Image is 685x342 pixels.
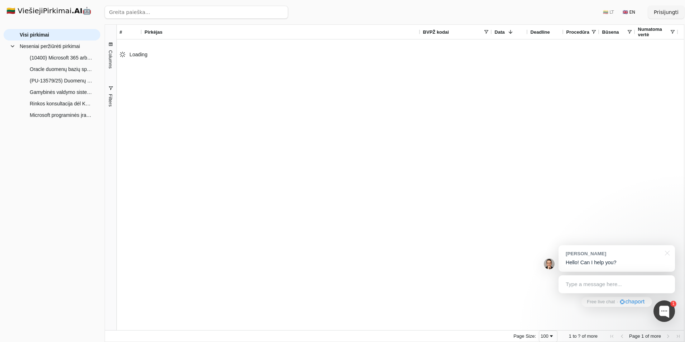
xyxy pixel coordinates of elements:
[108,50,113,68] span: Columns
[105,6,288,19] input: Greita paieška...
[619,333,625,339] div: Previous Page
[675,333,681,339] div: Last Page
[641,333,644,339] span: 1
[513,333,536,339] div: Page Size:
[30,98,93,109] span: Rinkos konsultacija dėl Kontrolės ir praėjimo posto Nr.3, adresu Pravieniškių g. 10, Pravieniškių...
[578,333,580,339] span: ?
[423,29,449,35] span: BVPŽ kodai
[609,333,615,339] div: First Page
[582,333,586,339] span: of
[531,29,550,35] span: Deadline
[539,331,557,342] div: Page Size
[20,41,80,52] span: Neseniai peržiūrėti pirkimai
[645,333,649,339] span: of
[541,333,549,339] div: 100
[30,110,93,120] span: Microsoft programinės įrangos licencijų nuomos pirkimas
[602,29,619,35] span: Būsena
[638,27,670,37] span: Numatoma vertė
[629,333,640,339] span: Page
[665,333,671,339] div: Next Page
[145,29,163,35] span: Pirkėjas
[108,94,113,106] span: Filters
[566,29,589,35] span: Procedūra
[670,301,676,307] div: 1
[30,75,93,86] span: (PU-13579/25) Duomenų centro nuoma (rinkos konsultacija)
[120,29,122,35] span: #
[30,64,93,75] span: Oracle duomenų bazių sprendimo paslaugos
[20,29,49,40] span: Visi pirkimai
[544,258,555,269] img: Jonas
[581,297,652,307] a: Free live chat·
[618,6,640,18] button: 🇬🇧 EN
[617,299,618,305] div: ·
[573,333,577,339] span: to
[30,52,93,63] span: (10400) Microsoft 365 arba lygiaverčių licencijų nuoma
[648,6,684,19] button: Prisijungti
[587,333,598,339] span: more
[569,333,571,339] span: 1
[30,87,93,98] span: Gamybinės valdymo sistemos SCADA diegimo, programinės įrangos palaikymo ir priežiūros paslaugų pi...
[495,29,505,35] span: Data
[566,250,661,257] div: [PERSON_NAME]
[72,6,83,15] strong: .AI
[566,259,668,266] p: Hello! Can I help you?
[587,299,615,305] span: Free live chat
[130,52,148,57] span: Loading
[559,275,675,293] div: Type a message here...
[650,333,661,339] span: more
